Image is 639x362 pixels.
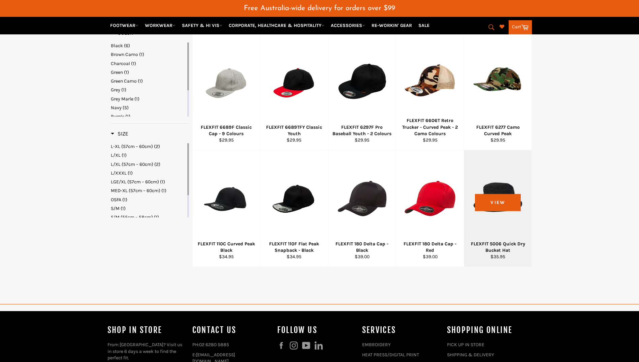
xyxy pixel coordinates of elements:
[328,150,396,267] a: FLEXFIT 180 Delta Cap - BlackFLEXFIT 180 Delta Cap - Black$39.00
[111,96,133,102] span: Grey Marle
[160,179,165,185] span: (1)
[111,87,186,93] a: Grey
[111,87,120,93] span: Grey
[447,325,525,336] h4: SHOPPING ONLINE
[416,20,432,31] a: SALE
[332,124,392,137] div: FLEXFIT 6297F Pro Baseball Youth - 2 Colours
[111,197,121,203] span: OSFA
[197,241,256,254] div: FLEXFIT 110C Curved Peak Black
[332,241,392,254] div: FLEXFIT 180 Delta Cap - Black
[111,214,186,220] a: S/M (55cm – 58cm)
[111,170,186,176] a: L/XXXL
[107,341,186,361] p: From [GEOGRAPHIC_DATA]? Visit us in store 6 days a week to find the perfect fit.
[111,104,186,111] a: Navy
[199,342,229,348] a: 02 6280 5885
[401,117,460,137] div: FLEXFIT 6606T Retro Trucker - Curved Peak - 2 Camo Colours
[111,96,186,102] a: Grey Marle
[111,113,186,120] a: Purple
[464,150,532,267] a: FLEXFIT 5006 Quick Dry Bucket HatFLEXFIT 5006 Quick Dry Bucket Hat$35.95View
[111,78,137,84] span: Green Camo
[509,20,532,34] a: Cart
[122,197,127,203] span: (1)
[111,187,186,194] a: MED-XL (57cm – 60cm)
[111,105,122,111] span: Navy
[111,152,186,158] a: L/XL
[192,325,270,336] h4: Contact Us
[111,69,123,75] span: Green
[142,20,178,31] a: WORKWEAR
[125,114,130,119] span: (1)
[121,206,126,211] span: (1)
[362,352,419,358] a: HEAT PRESS/DIGITAL PRINT
[161,188,166,193] span: (1)
[134,96,139,102] span: (1)
[396,150,464,267] a: FLEXFIT 180 Delta Cap - RedFLEXFIT 180 Delta Cap - Red$39.00
[107,20,141,31] a: FOOTWEAR
[192,34,260,150] a: FLEXFIT 6689F Classic Cap - 9 ColoursFLEXFIT 6689F Classic Cap - 9 Colours$29.95
[123,105,129,111] span: (5)
[192,150,260,267] a: FLEXFIT 110C Curved Peak BlackFLEXFIT 110C Curved Peak Black$34.95
[362,342,391,348] a: EMBROIDERY
[111,214,153,220] span: S/M (55cm – 58cm)
[111,61,130,66] span: Charcoal
[464,34,532,150] a: FLEXFIT 6277 Camo Curved PeakFLEXFIT 6277 Camo Curved Peak$29.95
[401,241,460,254] div: FLEXFIT 180 Delta Cap - Red
[111,170,127,176] span: L/XXXL
[131,61,136,66] span: (1)
[244,5,395,12] span: Free Australia-wide delivery for orders over $99
[154,214,159,220] span: (1)
[111,43,123,49] span: Black
[111,152,121,158] span: L/XL
[111,205,186,212] a: S/M
[111,179,186,185] a: LGE/XL (57cm – 60cm)
[111,143,186,150] a: L-XL (57cm – 60cm)
[111,51,186,58] a: Brown Camo
[128,170,133,176] span: (1)
[111,42,186,49] a: Black
[121,87,126,93] span: (1)
[197,124,256,137] div: FLEXFIT 6689F Classic Cap - 9 Colours
[154,161,160,167] span: (2)
[226,20,327,31] a: CORPORATE, HEALTHCARE & HOSPITALITY
[111,69,186,76] a: Green
[468,241,528,254] div: FLEXFIT 5006 Quick Dry Bucket Hat
[260,150,328,267] a: FLEXFIT 110F Flat Peak Snapback - BlackFLEXFIT 110F Flat Peak Snapback - Black$34.95
[111,78,186,84] a: Green Camo
[260,34,328,150] a: FLEXFIT 6689TFY Classic YouthFLEXFIT 6689TFY Classic Youth$29.95
[265,241,324,254] div: FLEXFIT 110F Flat Peak Snapback - Black
[111,206,120,211] span: S/M
[124,69,129,75] span: (1)
[111,144,153,149] span: L-XL (57cm – 60cm)
[277,325,355,336] h4: Follow us
[139,52,144,57] span: (1)
[138,78,143,84] span: (1)
[328,34,396,150] a: FLEXFIT 6297F Pro Baseball Youth - 2 ColoursFLEXFIT 6297F Pro Baseball Youth - 2 Colours$29.95
[362,325,440,336] h4: services
[111,130,128,137] h3: Size
[111,60,186,67] a: Charcoal
[111,161,153,167] span: L/XL (57cm – 60cm)
[192,341,270,348] p: PH:
[265,124,324,137] div: FLEXFIT 6689TFY Classic Youth
[369,20,415,31] a: RE-WORKIN' GEAR
[179,20,225,31] a: SAFETY & HI VIS
[122,152,127,158] span: (1)
[328,20,368,31] a: ACCESSORIES
[111,179,159,185] span: LGE/XL (57cm – 60cm)
[468,124,528,137] div: FLEXFIT 6277 Camo Curved Peak
[154,144,160,149] span: (2)
[447,342,484,348] a: PICK UP IN STORE
[111,52,138,57] span: Brown Camo
[396,34,464,150] a: FLEXFIT 6606T Retro Trucker - Curved Peak - 2 Camo ColoursFLEXFIT 6606T Retro Trucker - Curved Pe...
[124,43,130,49] span: (6)
[107,325,186,336] h4: Shop In Store
[111,188,160,193] span: MED-XL (57cm – 60cm)
[111,114,124,119] span: Purple
[447,352,494,358] a: SHIPPING & DELIVERY
[111,197,186,203] a: OSFA
[111,161,186,168] a: L/XL (57cm – 60cm)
